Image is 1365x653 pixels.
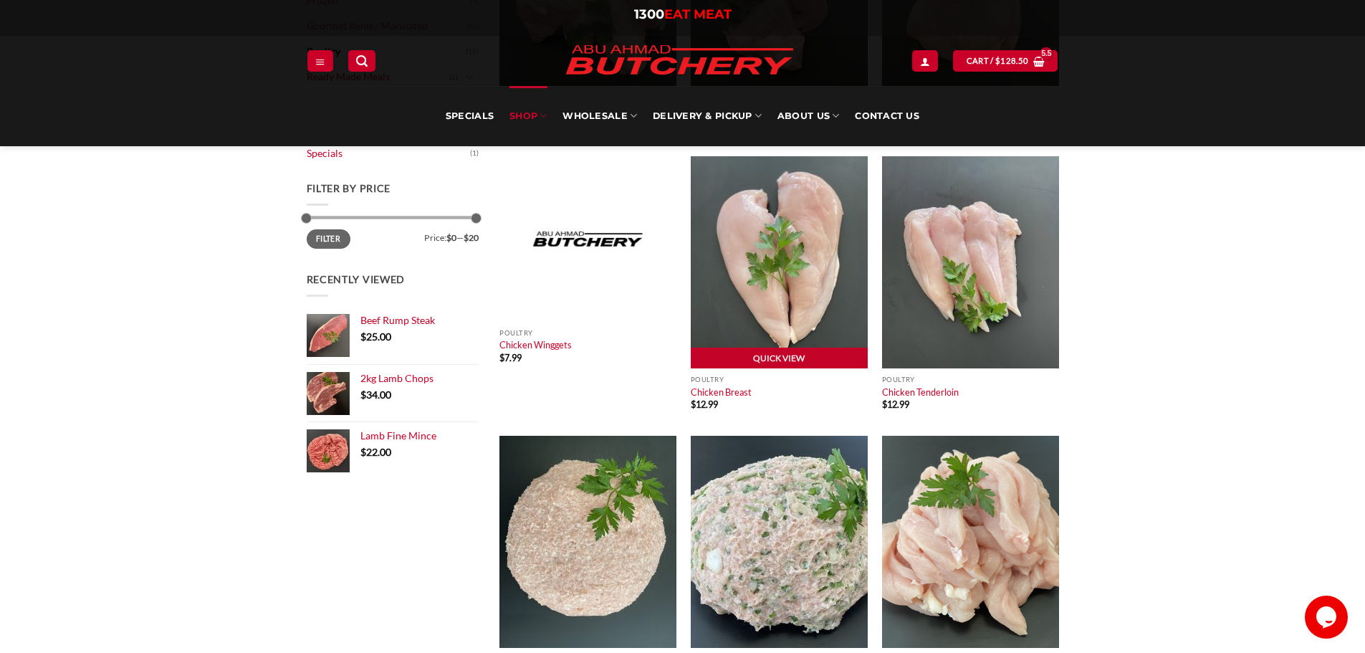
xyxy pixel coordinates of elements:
a: Delivery & Pickup [653,86,762,146]
span: Recently Viewed [307,273,406,285]
bdi: 128.50 [995,56,1028,65]
bdi: 25.00 [360,330,391,343]
p: Poultry [882,376,1059,383]
img: Chicken Breast [691,156,868,368]
a: Contact Us [855,86,919,146]
a: Chicken Winggets [499,339,572,351]
iframe: chat widget [1305,596,1351,639]
a: Beef Rump Steak [360,314,479,327]
a: Wholesale [562,86,637,146]
span: $ [360,446,366,458]
a: 2kg Lamb Chops [360,372,479,385]
span: EAT MEAT [664,6,732,22]
a: 1300EAT MEAT [634,6,732,22]
span: Cart / [967,54,1029,67]
span: $20 [464,232,479,243]
a: Chicken Tenderloin [882,386,959,398]
a: Chicken Breast [691,386,752,398]
span: Beef Rump Steak [360,314,435,326]
a: SHOP [509,86,547,146]
span: 1300 [634,6,664,22]
img: Chicken Mince [499,436,676,648]
span: Lamb Fine Mince [360,429,436,442]
a: Specials [446,86,494,146]
a: Search [348,50,375,71]
a: Menu [307,50,333,71]
span: $ [360,330,366,343]
button: Filter [307,229,350,249]
span: 2kg Lamb Chops [360,372,434,384]
bdi: 12.99 [882,399,909,410]
img: Abu Ahmad Butchery [554,36,805,86]
a: Lamb Fine Mince [360,429,479,442]
p: Poultry [691,376,868,383]
span: $ [995,54,1000,67]
img: Chicken-Breast-Stir-Fry [882,436,1059,648]
span: $ [882,399,887,410]
a: Login [912,50,938,71]
a: Quick View [691,348,868,369]
img: Chicken Kafta Mince [691,436,868,648]
span: $ [360,389,366,401]
span: Filter by price [307,182,391,194]
a: Specials [307,141,470,166]
img: Placeholder [499,156,676,322]
bdi: 7.99 [499,352,522,363]
img: Chicken Tenderloin [882,156,1059,368]
span: $0 [446,232,456,243]
a: About Us [777,86,839,146]
p: Poultry [499,329,676,337]
bdi: 34.00 [360,389,391,401]
div: Price: — [307,229,479,242]
span: $ [499,352,504,363]
bdi: 12.99 [691,399,718,410]
a: View cart [953,50,1058,71]
span: $ [691,399,696,410]
bdi: 22.00 [360,446,391,458]
span: (1) [470,143,479,164]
